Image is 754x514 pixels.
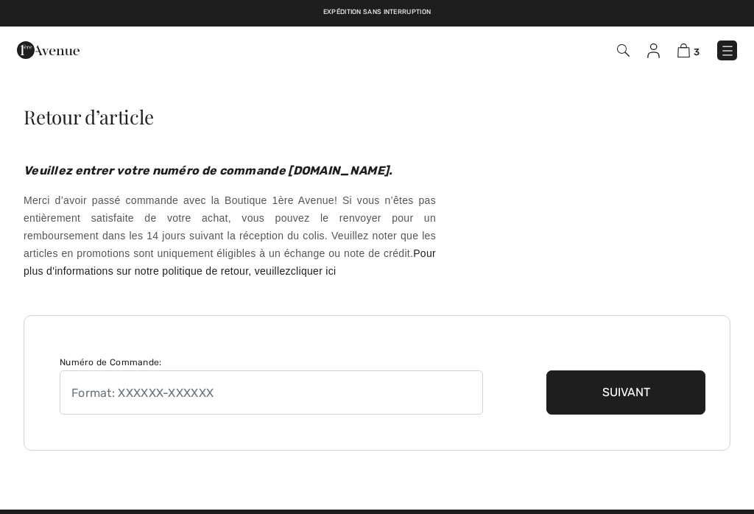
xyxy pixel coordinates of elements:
[647,43,660,58] img: Mes infos
[24,194,436,259] span: Merci d’avoir passé commande avec la Boutique 1ère Avenue! Si vous n’êtes pas entièrement satisfa...
[694,46,700,57] span: 3
[617,44,630,57] img: Recherche
[24,108,730,127] h1: Retour d’article
[17,42,80,56] a: 1ère Avenue
[17,35,80,65] img: 1ère Avenue
[24,163,393,177] em: Veuillez entrer votre numéro de commande [DOMAIN_NAME].
[291,265,337,277] a: cliquer ici
[677,41,700,59] a: 3
[60,370,483,415] input: Format: XXXXXX-XXXXXX
[677,43,690,57] img: Panier d'achat
[60,356,162,369] label: Numéro de Commande:
[546,370,705,415] button: Suivant
[720,43,735,58] img: Menu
